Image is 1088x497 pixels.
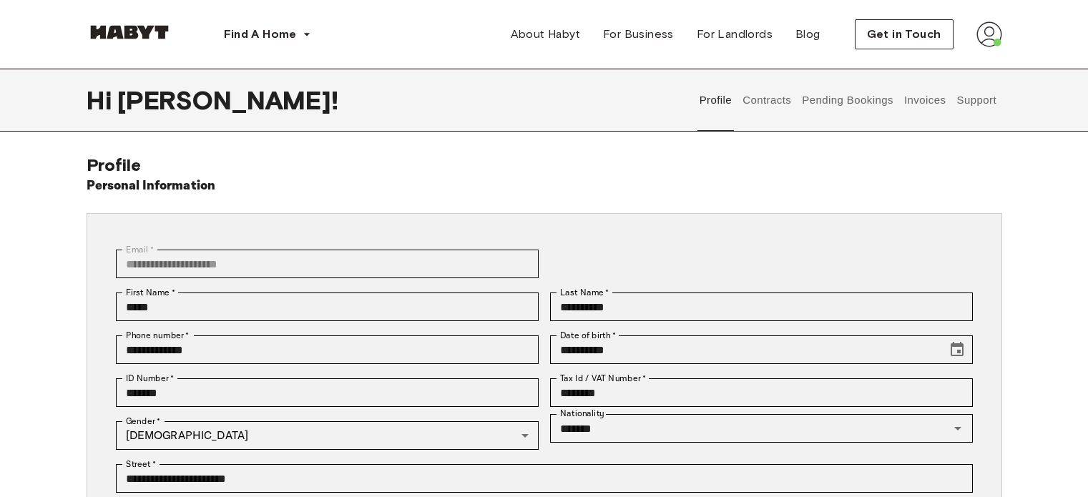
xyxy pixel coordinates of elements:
[976,21,1002,47] img: avatar
[800,69,896,132] button: Pending Bookings
[116,250,539,278] div: You can't change your email address at the moment. Please reach out to customer support in case y...
[511,26,580,43] span: About Habyt
[560,408,604,420] label: Nationality
[116,421,539,450] div: [DEMOGRAPHIC_DATA]
[499,20,592,49] a: About Habyt
[560,329,616,342] label: Date of birth
[855,19,954,49] button: Get in Touch
[126,415,160,428] label: Gender
[784,20,832,49] a: Blog
[741,69,793,132] button: Contracts
[126,372,174,385] label: ID Number
[948,418,968,438] button: Open
[126,329,190,342] label: Phone number
[943,335,971,364] button: Choose date, selected date is Mar 20, 2004
[87,85,117,115] span: Hi
[87,154,142,175] span: Profile
[87,176,216,196] h6: Personal Information
[560,286,609,299] label: Last Name
[603,26,674,43] span: For Business
[694,69,1001,132] div: user profile tabs
[560,372,646,385] label: Tax Id / VAT Number
[224,26,297,43] span: Find A Home
[126,458,156,471] label: Street
[87,25,172,39] img: Habyt
[795,26,820,43] span: Blog
[126,286,175,299] label: First Name
[212,20,323,49] button: Find A Home
[117,85,338,115] span: [PERSON_NAME] !
[592,20,685,49] a: For Business
[902,69,947,132] button: Invoices
[685,20,784,49] a: For Landlords
[697,69,734,132] button: Profile
[126,243,154,256] label: Email
[697,26,773,43] span: For Landlords
[955,69,999,132] button: Support
[867,26,941,43] span: Get in Touch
